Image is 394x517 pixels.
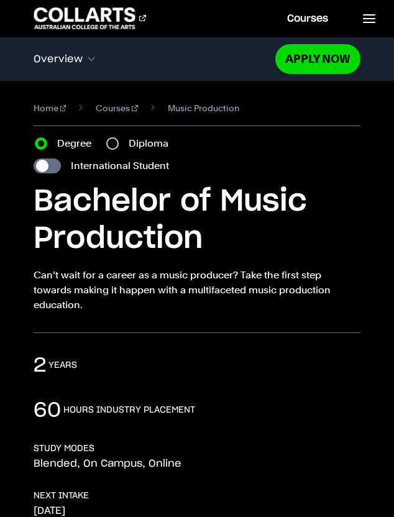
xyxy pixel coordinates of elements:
[34,7,146,29] div: Go to homepage
[34,268,360,313] p: Can’t wait for a career as a music producer? Take the first step towards making it happen with a ...
[34,490,89,502] h3: NEXT INTAKE
[34,46,275,72] button: Overview
[63,404,195,416] h3: hours industry placement
[34,442,94,455] h3: STUDY MODES
[57,136,99,151] label: Degree
[34,398,61,423] p: 60
[34,353,46,378] p: 2
[34,183,360,258] h1: Bachelor of Music Production
[275,44,360,73] a: Apply Now
[71,158,169,173] label: International Student
[48,359,77,372] h3: Years
[34,505,65,517] p: [DATE]
[96,101,138,116] a: Courses
[168,101,239,116] span: Music Production
[34,101,66,116] a: Home
[129,136,176,151] label: Diploma
[34,457,181,470] p: Blended, On Campus, Online
[34,53,83,65] span: Overview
